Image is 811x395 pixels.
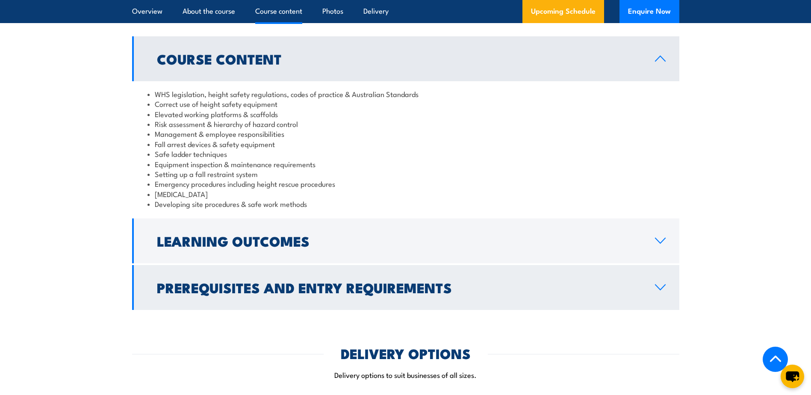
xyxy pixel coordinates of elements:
[132,218,679,263] a: Learning Outcomes
[132,265,679,310] a: Prerequisites and Entry Requirements
[147,169,664,179] li: Setting up a fall restraint system
[147,139,664,149] li: Fall arrest devices & safety equipment
[147,199,664,209] li: Developing site procedures & safe work methods
[147,89,664,99] li: WHS legislation, height safety regulations, codes of practice & Australian Standards
[147,109,664,119] li: Elevated working platforms & scaffolds
[157,53,641,65] h2: Course Content
[147,149,664,159] li: Safe ladder techniques
[147,159,664,169] li: Equipment inspection & maintenance requirements
[147,99,664,109] li: Correct use of height safety equipment
[132,36,679,81] a: Course Content
[147,119,664,129] li: Risk assessment & hierarchy of hazard control
[157,235,641,247] h2: Learning Outcomes
[147,129,664,139] li: Management & employee responsibilities
[147,179,664,189] li: Emergency procedures including height rescue procedures
[157,281,641,293] h2: Prerequisites and Entry Requirements
[781,365,804,388] button: chat-button
[341,347,471,359] h2: DELIVERY OPTIONS
[132,370,679,380] p: Delivery options to suit businesses of all sizes.
[147,189,664,199] li: [MEDICAL_DATA]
